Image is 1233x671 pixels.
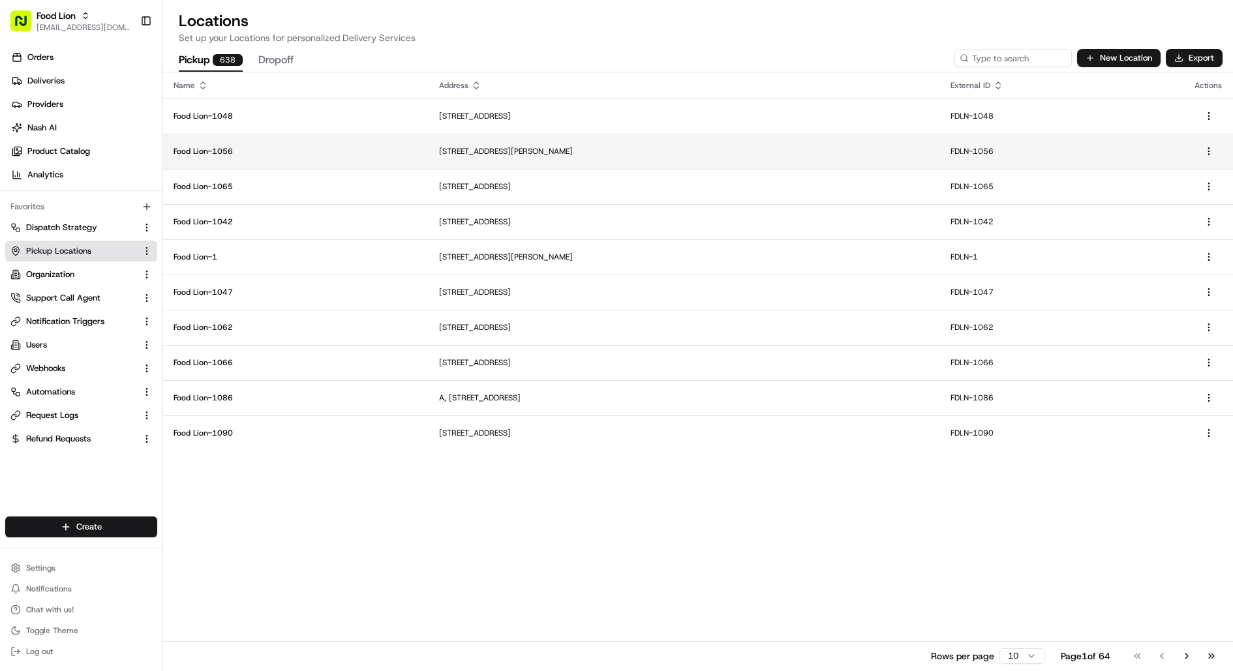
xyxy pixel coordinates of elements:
[439,80,930,91] div: Address
[5,580,157,598] button: Notifications
[439,428,930,438] p: [STREET_ADDRESS]
[26,316,104,327] span: Notification Triggers
[26,584,72,594] span: Notifications
[10,292,136,304] a: Support Call Agent
[27,145,90,157] span: Product Catalog
[26,222,97,233] span: Dispatch Strategy
[26,563,55,573] span: Settings
[174,393,418,403] p: Food Lion-1086
[5,601,157,619] button: Chat with us!
[439,322,930,333] p: [STREET_ADDRESS]
[439,287,930,297] p: [STREET_ADDRESS]
[5,70,162,91] a: Deliveries
[951,252,1174,262] p: FDLN-1
[5,642,157,661] button: Log out
[1166,49,1223,67] button: Export
[1077,49,1161,67] button: New Location
[5,47,162,68] a: Orders
[5,335,157,355] button: Users
[44,137,165,147] div: We're available if you need us!
[10,222,136,233] a: Dispatch Strategy
[439,252,930,262] p: [STREET_ADDRESS][PERSON_NAME]
[26,292,100,304] span: Support Call Agent
[5,428,157,449] button: Refund Requests
[213,54,243,66] div: 638
[10,339,136,351] a: Users
[26,433,91,445] span: Refund Requests
[5,381,157,402] button: Automations
[222,128,237,143] button: Start new chat
[10,410,136,421] a: Request Logs
[1195,80,1223,91] div: Actions
[174,80,418,91] div: Name
[5,621,157,640] button: Toggle Theme
[10,245,136,257] a: Pickup Locations
[5,405,157,426] button: Request Logs
[5,117,162,138] a: Nash AI
[10,433,136,445] a: Refund Requests
[123,188,209,201] span: API Documentation
[10,386,136,398] a: Automations
[951,357,1174,368] p: FDLN-1066
[26,646,53,657] span: Log out
[34,83,215,97] input: Clear
[439,111,930,121] p: [STREET_ADDRESS]
[10,363,136,374] a: Webhooks
[439,357,930,368] p: [STREET_ADDRESS]
[174,252,418,262] p: Food Lion-1
[27,169,63,181] span: Analytics
[13,190,23,200] div: 📗
[10,269,136,280] a: Organization
[26,410,78,421] span: Request Logs
[174,322,418,333] p: Food Lion-1062
[76,521,102,533] span: Create
[174,181,418,192] p: Food Lion-1065
[439,216,930,227] p: [STREET_ADDRESS]
[44,124,214,137] div: Start new chat
[951,287,1174,297] p: FDLN-1047
[26,269,74,280] span: Organization
[26,339,47,351] span: Users
[439,146,930,157] p: [STREET_ADDRESS][PERSON_NAME]
[439,393,930,403] p: A, [STREET_ADDRESS]
[13,12,39,38] img: Nash
[27,52,53,63] span: Orders
[10,316,136,327] a: Notification Triggers
[5,311,157,332] button: Notification Triggers
[951,80,1174,91] div: External ID
[5,5,135,37] button: Food Lion[EMAIL_ADDRESS][DOMAIN_NAME]
[258,50,294,72] button: Dropoff
[5,516,157,537] button: Create
[27,98,63,110] span: Providers
[27,75,65,87] span: Deliveries
[37,9,76,22] button: Food Lion
[5,288,157,308] button: Support Call Agent
[439,181,930,192] p: [STREET_ADDRESS]
[954,49,1072,67] input: Type to search
[5,164,162,185] a: Analytics
[179,50,243,72] button: Pickup
[26,188,100,201] span: Knowledge Base
[5,196,157,217] div: Favorites
[951,322,1174,333] p: FDLN-1062
[13,124,37,147] img: 1736555255976-a54dd68f-1ca7-489b-9aae-adbdc363a1c4
[5,217,157,238] button: Dispatch Strategy
[951,428,1174,438] p: FDLN-1090
[931,649,994,663] p: Rows per page
[951,216,1174,227] p: FDLN-1042
[179,10,1217,31] h2: Locations
[174,428,418,438] p: Food Lion-1090
[951,146,1174,157] p: FDLN-1056
[105,183,215,207] a: 💻API Documentation
[174,357,418,368] p: Food Lion-1066
[26,386,75,398] span: Automations
[174,216,418,227] p: Food Lion-1042
[1061,649,1110,663] div: Page 1 of 64
[5,141,162,162] a: Product Catalog
[26,245,91,257] span: Pickup Locations
[8,183,105,207] a: 📗Knowledge Base
[37,22,130,33] span: [EMAIL_ADDRESS][DOMAIN_NAME]
[179,31,1217,44] p: Set up your Locations for personalized Delivery Services
[26,363,65,374] span: Webhooks
[5,241,157,261] button: Pickup Locations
